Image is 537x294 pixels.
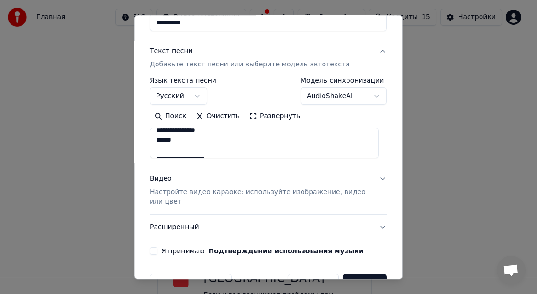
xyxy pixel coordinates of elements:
label: Модель синхронизации [301,77,387,84]
p: Добавьте текст песни или выберите модель автотекста [150,60,350,70]
button: Очистить [191,109,245,124]
button: Расширенный [150,215,387,240]
button: ВидеоНастройте видео караоке: используйте изображение, видео или цвет [150,167,387,215]
label: Я принимаю [162,248,364,255]
button: Поиск [150,109,191,124]
button: Я принимаю [209,248,364,255]
label: Язык текста песни [150,77,217,84]
button: Текст песниДобавьте текст песни или выберите модель автотекста [150,39,387,77]
button: Создать [343,274,387,292]
div: Текст песниДобавьте текст песни или выберите модель автотекста [150,77,387,166]
div: Видео [150,174,372,207]
button: Отменить [288,274,339,292]
button: Развернуть [245,109,305,124]
p: Настройте видео караоке: используйте изображение, видео или цвет [150,188,372,207]
div: Текст песни [150,47,193,56]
